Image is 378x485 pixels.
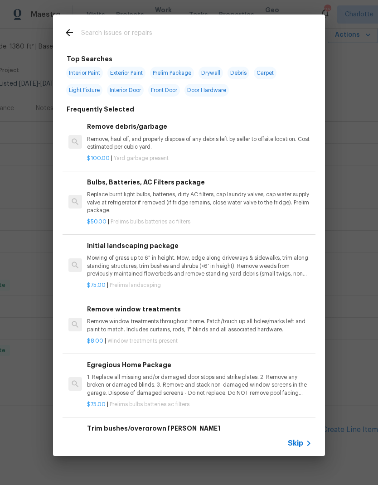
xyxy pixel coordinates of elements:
span: $75.00 [87,282,106,288]
span: Prelims bulbs batteries ac filters [110,402,189,407]
h6: Remove window treatments [87,304,312,314]
p: Mowing of grass up to 6" in height. Mow, edge along driveways & sidewalks, trim along standing st... [87,254,312,277]
h6: Top Searches [67,54,112,64]
span: Prelim Package [150,67,194,79]
p: | [87,401,312,408]
h6: Remove debris/garbage [87,121,312,131]
h6: Frequently Selected [67,104,134,114]
span: Carpet [254,67,276,79]
span: Prelims bulbs batteries ac filters [111,219,190,224]
span: Front Door [148,84,180,97]
h6: Initial landscaping package [87,241,312,251]
span: Skip [288,439,303,448]
span: Interior Paint [66,67,103,79]
span: Prelims landscaping [110,282,161,288]
h6: Bulbs, Batteries, AC Filters package [87,177,312,187]
span: $100.00 [87,155,110,161]
span: Interior Door [107,84,144,97]
p: Replace burnt light bulbs, batteries, dirty AC filters, cap laundry valves, cap water supply valv... [87,191,312,214]
span: Yard garbage present [114,155,169,161]
p: | [87,337,312,345]
span: Debris [228,67,249,79]
span: Door Hardware [184,84,229,97]
span: Light Fixture [66,84,102,97]
p: | [87,218,312,226]
h6: Trim bushes/overgrown [PERSON_NAME] [87,423,312,433]
input: Search issues or repairs [81,27,273,41]
span: Drywall [199,67,223,79]
p: | [87,155,312,162]
span: $50.00 [87,219,107,224]
p: Remove window treatments throughout home. Patch/touch up all holes/marks left and paint to match.... [87,318,312,333]
h6: Egregious Home Package [87,360,312,370]
span: $8.00 [87,338,103,344]
span: Window treatments present [107,338,178,344]
p: 1. Replace all missing and/or damaged door stops and strike plates. 2. Remove any broken or damag... [87,373,312,397]
span: $75.00 [87,402,106,407]
p: Remove, haul off, and properly dispose of any debris left by seller to offsite location. Cost est... [87,136,312,151]
span: Exterior Paint [107,67,145,79]
p: | [87,281,312,289]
